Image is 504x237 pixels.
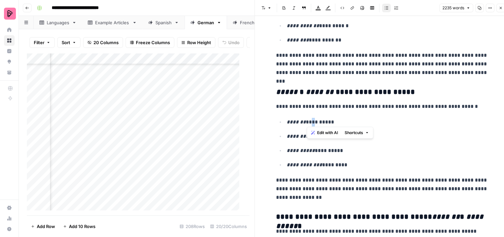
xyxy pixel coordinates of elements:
[82,16,142,29] a: Example Articles
[142,16,185,29] a: Spanish
[177,37,215,48] button: Row Height
[95,19,130,26] div: Example Articles
[4,35,15,46] a: Browse
[342,128,372,137] button: Shortcuts
[4,25,15,35] a: Home
[93,39,119,46] span: 20 Columns
[442,5,464,11] span: 2235 words
[185,16,227,29] a: German
[4,56,15,67] a: Opportunities
[47,19,69,26] div: Languages
[317,130,338,136] span: Edit with AI
[136,39,170,46] span: Freeze Columns
[187,39,211,46] span: Row Height
[4,46,15,56] a: Insights
[207,221,250,232] div: 20/20 Columns
[4,202,15,213] a: Settings
[177,221,207,232] div: 208 Rows
[345,130,363,136] span: Shortcuts
[228,39,240,46] span: Undo
[4,224,15,234] button: Help + Support
[4,213,15,224] a: Usage
[59,221,99,232] button: Add 10 Rows
[218,37,244,48] button: Undo
[83,37,123,48] button: 20 Columns
[227,16,268,29] a: French
[4,5,15,22] button: Workspace: Preply
[62,39,70,46] span: Sort
[439,4,473,12] button: 2235 words
[29,37,55,48] button: Filter
[34,16,82,29] a: Languages
[37,223,55,230] span: Add Row
[126,37,174,48] button: Freeze Columns
[308,128,341,137] button: Edit with AI
[69,223,95,230] span: Add 10 Rows
[155,19,172,26] div: Spanish
[27,221,59,232] button: Add Row
[4,67,15,78] a: Your Data
[57,37,81,48] button: Sort
[34,39,44,46] span: Filter
[4,8,16,20] img: Preply Logo
[240,19,255,26] div: French
[197,19,214,26] div: German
